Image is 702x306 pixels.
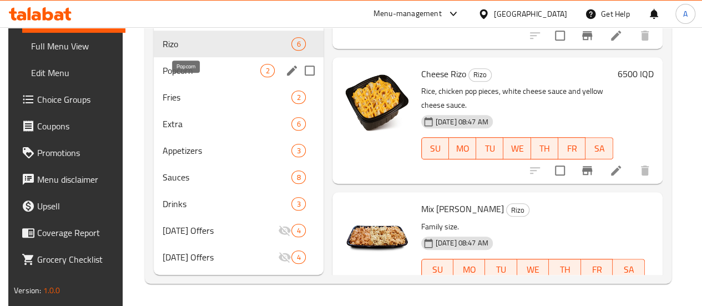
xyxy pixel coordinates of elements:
button: TH [549,259,580,281]
span: Edit Menu [31,66,117,79]
span: Mix [PERSON_NAME] [421,200,504,217]
div: items [291,197,305,210]
p: Family size. [421,220,645,234]
div: items [291,224,305,237]
div: items [291,170,305,184]
a: Choice Groups [13,86,125,113]
div: Sauces8 [154,164,324,190]
div: items [260,64,274,77]
div: items [291,37,305,51]
span: Cheese Rizo [421,66,466,82]
span: 8 [292,172,305,183]
span: FR [563,141,581,157]
div: [DATE] Offers4 [154,244,324,270]
div: items [291,144,305,157]
div: Ramadan Offers [163,250,278,264]
a: Coverage Report [13,219,125,246]
span: MO [458,262,481,278]
button: SA [613,259,644,281]
button: SU [421,137,449,159]
span: Rizo [507,204,529,217]
button: TH [531,137,558,159]
span: Version: [14,283,41,298]
svg: Inactive section [278,250,291,264]
p: Rice, chicken pop pieces, white cheese sauce and yellow cheese sauce. [421,84,613,112]
span: FR [585,262,608,278]
span: SU [426,262,449,278]
span: Choice Groups [37,93,117,106]
span: Appetizers [163,144,291,157]
span: Fries [163,91,291,104]
img: Mix Rizo [341,201,412,272]
div: items [291,117,305,131]
button: delete [632,157,658,184]
div: Appetizers3 [154,137,324,164]
span: A [683,8,688,20]
span: 2 [261,66,274,76]
span: [DATE] Offers [163,224,278,237]
a: Upsell [13,193,125,219]
div: [GEOGRAPHIC_DATA] [494,8,567,20]
a: Promotions [13,139,125,166]
span: TH [536,141,554,157]
span: Sauces [163,170,291,184]
span: TU [489,262,512,278]
a: Coupons [13,113,125,139]
a: Edit Menu [22,59,125,86]
span: [DATE] Offers [163,250,278,264]
button: FR [581,259,613,281]
span: 4 [292,252,305,263]
button: Branch-specific-item [574,22,600,49]
a: Full Menu View [22,33,125,59]
span: SU [426,141,445,157]
button: SU [421,259,453,281]
button: MO [449,137,476,159]
button: FR [558,137,585,159]
span: WE [522,262,544,278]
span: Grocery Checklist [37,253,117,266]
div: Drinks3 [154,190,324,217]
span: [DATE] 08:47 AM [431,238,493,248]
button: TU [485,259,517,281]
div: items [291,91,305,104]
a: Edit menu item [609,164,623,177]
button: MO [453,259,485,281]
span: Rizo [163,37,291,51]
span: 2 [292,92,305,103]
div: Popcorn2edit [154,57,324,84]
span: SA [590,141,608,157]
span: Coverage Report [37,226,117,239]
span: Popcorn [163,64,260,77]
span: Select to update [548,159,572,182]
span: TH [553,262,576,278]
button: WE [517,259,549,281]
button: delete [632,22,658,49]
span: 6 [292,119,305,129]
button: TU [476,137,503,159]
div: Menu-management [373,7,442,21]
h6: 6500 IQD [618,66,654,82]
svg: Inactive section [278,224,291,237]
span: Extra [163,117,291,131]
a: Menu disclaimer [13,166,125,193]
span: MO [453,141,472,157]
span: WE [508,141,526,157]
span: SA [617,262,640,278]
span: 3 [292,146,305,156]
span: TU [481,141,499,157]
span: Full Menu View [31,39,117,53]
button: edit [284,62,300,79]
div: Ramadan Offers [163,224,278,237]
div: Rizo6 [154,31,324,57]
span: Select to update [548,24,572,47]
button: Branch-specific-item [574,157,600,184]
button: WE [503,137,531,159]
span: [DATE] 08:47 AM [431,117,493,127]
span: 1.0.0 [43,283,60,298]
button: SA [585,137,613,159]
img: Cheese Rizo [341,66,412,137]
div: Fries2 [154,84,324,111]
